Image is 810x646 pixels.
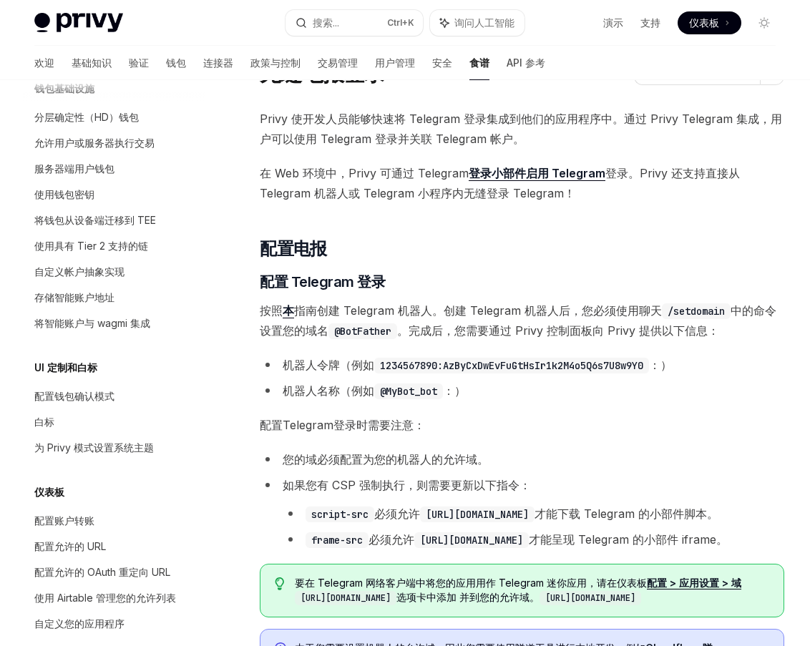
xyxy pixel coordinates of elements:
font: 在 Web 环境中，Privy 可通过 Telegram [260,166,469,180]
code: script-src [306,506,374,522]
a: 仪表板 [678,11,741,34]
code: [URL][DOMAIN_NAME] [540,591,641,605]
font: 白标 [34,416,54,428]
a: 使用具有 Tier 2 支持的链 [23,233,206,259]
code: frame-src [306,532,369,548]
a: 服务器端用户钱包 [23,156,206,182]
a: 用户管理 [375,46,415,80]
font: 基础知识 [72,57,112,69]
font: 配置钱包确认模式 [34,390,114,402]
font: 配置 Telegram 登录 [260,273,385,290]
a: 登录小部件启用 Telegram [469,166,605,181]
a: 将智能账户与 wagmi 集成 [23,310,206,336]
font: 配置 > 应用设置 > 域 [647,577,741,589]
a: 基础知识 [72,46,112,80]
a: 验证 [129,46,149,80]
a: 将钱包从设备端迁移到 TEE [23,207,206,233]
a: 为 Privy 模式设置系统主题 [23,435,206,461]
code: /setdomain [662,303,731,319]
button: 询问人工智能 [430,10,524,36]
font: 必须允许 [374,506,420,521]
font: 配置允许的 OAuth 重定向 URL [34,566,170,578]
font: 仪表板 [689,16,719,29]
font: 用户管理 [375,57,415,69]
a: 配置钱包确认模式 [23,383,206,409]
font: 询问人工智能 [454,16,514,29]
a: 政策与控制 [250,46,301,80]
font: 才能呈现 Telegram 的小部件 iframe。 [529,532,728,547]
font: 搜索... [313,16,339,29]
a: 使用钱包密钥 [23,182,206,207]
font: 分层确定性（HD）钱包 [34,111,139,123]
font: 机器人名称（例如 [283,383,374,398]
font: 支持 [640,16,660,29]
font: 使用钱包密钥 [34,188,94,200]
a: 连接器 [203,46,233,80]
font: 配置电报 [260,238,327,259]
button: 搜索...Ctrl+K [286,10,424,36]
font: 安全 [432,57,452,69]
a: 食谱 [469,46,489,80]
code: [URL][DOMAIN_NAME] [295,591,396,605]
font: 登录小部件启用 Telegram [469,166,605,180]
a: 安全 [432,46,452,80]
code: 1234567890:AzByCxDwEvFuGtHsIr1k2M4o5Q6s7U8w9Y0 [374,358,649,373]
font: +K [402,17,414,28]
font: 为 Privy 模式设置系统主题 [34,441,154,454]
code: [URL][DOMAIN_NAME] [414,532,529,548]
font: 使用具有 Tier 2 支持的链 [34,240,148,252]
svg: 提示 [275,577,285,590]
font: 食谱 [469,57,489,69]
font: 配置Telegram登录时需要注意： [260,418,425,432]
font: 连接器 [203,57,233,69]
font: 。 [530,591,540,603]
font: UI 定制和白标 [34,361,97,373]
font: 要在 Telegram 网络客户端中将您的应用用作 Telegram 迷你应用，请 [295,577,607,589]
code: [URL][DOMAIN_NAME] [420,506,535,522]
a: 钱包 [166,46,186,80]
code: @BotFather [328,323,397,339]
font: 配置允许的 URL [34,540,106,552]
font: 必须允许 [369,532,414,547]
a: 允许用户或服务器执行交易 [23,130,206,156]
a: 演示 [603,16,623,30]
font: ：） [649,358,672,372]
font: 存储智能账户地址 [34,291,114,303]
font: 指南创建 Telegram 机器人。创建 Telegram 机器人后，您必须使用聊天 [294,303,662,318]
font: 在仪表板 [607,577,647,589]
font: API 参考 [507,57,545,69]
font: 验证 [129,57,149,69]
font: Privy 使开发人员能够快速将 Telegram 登录集成到他们的应用程序中。通过 Privy Telegram 集成，用户可以使用 Telegram 登录并关联 Telegram 帐户。 [260,112,782,146]
font: 自定义您的应用程序 [34,617,125,630]
font: 将钱包从设备端迁移到 TEE [34,214,156,226]
font: Ctrl [387,17,402,28]
font: 交易管理 [318,57,358,69]
a: 白标 [23,409,206,435]
font: 您的域必须配置为您的机器人的允许域。 [283,452,489,466]
font: 机器人令牌（例如 [283,358,374,372]
font: 如果您有 CSP 强制执行，则需要更新以下指令： [283,478,531,492]
a: 自定义您的应用程序 [23,611,206,637]
a: 使用 Airtable 管理您的允许列表 [23,585,206,611]
font: 自定义帐户抽象实现 [34,265,125,278]
font: 本 [283,303,294,318]
a: 配置允许的 URL [23,534,206,559]
button: 切换暗模式 [753,11,776,34]
a: 存储智能账户地址 [23,285,206,310]
a: 分层确定性（HD）钱包 [23,104,206,130]
a: 自定义帐户抽象实现 [23,259,206,285]
font: 允许用户或服务器执行交易 [34,137,155,149]
font: 服务器端用户钱包 [34,162,114,175]
font: 。完成后，您需要通过 Privy 控制面板向 Privy 提供以下信息： [397,323,719,338]
a: 配置允许的 OAuth 重定向 URL [23,559,206,585]
a: 欢迎 [34,46,54,80]
a: 支持 [640,16,660,30]
font: 将智能账户与 wagmi 集成 [34,317,150,329]
font: 才能下载 Telegram 的小部件脚本。 [535,506,718,521]
font: 选项卡中添加 并到您的允许域 [396,591,530,603]
a: 配置账户转账 [23,508,206,534]
a: 配置 > 应用设置 > 域 [647,577,741,589]
font: 欢迎 [34,57,54,69]
a: API 参考 [507,46,545,80]
font: 演示 [603,16,623,29]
